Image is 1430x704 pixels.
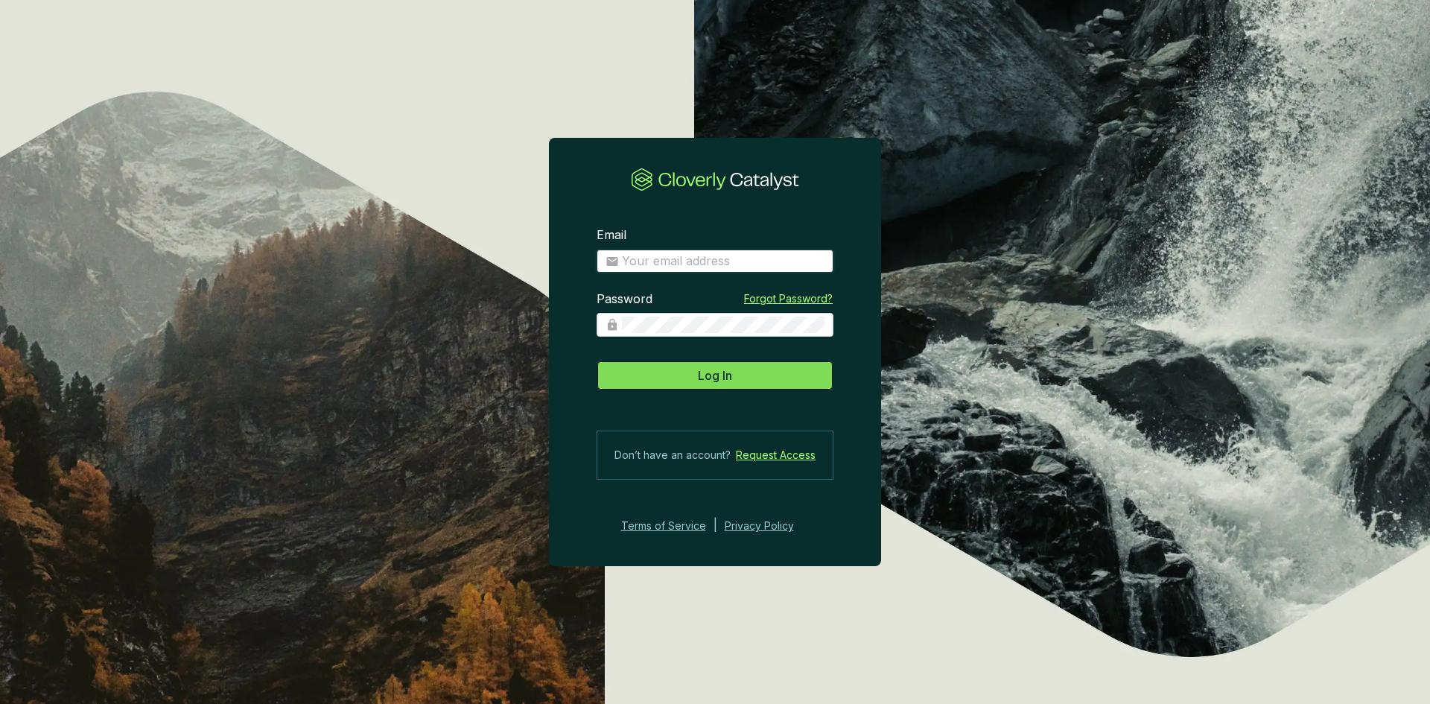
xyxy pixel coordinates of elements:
[614,446,731,464] span: Don’t have an account?
[597,291,652,308] label: Password
[622,317,824,333] input: Password
[714,517,717,535] div: |
[597,361,833,390] button: Log In
[744,291,833,306] a: Forgot Password?
[597,227,626,244] label: Email
[736,446,816,464] a: Request Access
[617,517,706,535] a: Terms of Service
[725,517,814,535] a: Privacy Policy
[622,253,824,270] input: Email
[698,367,732,384] span: Log In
